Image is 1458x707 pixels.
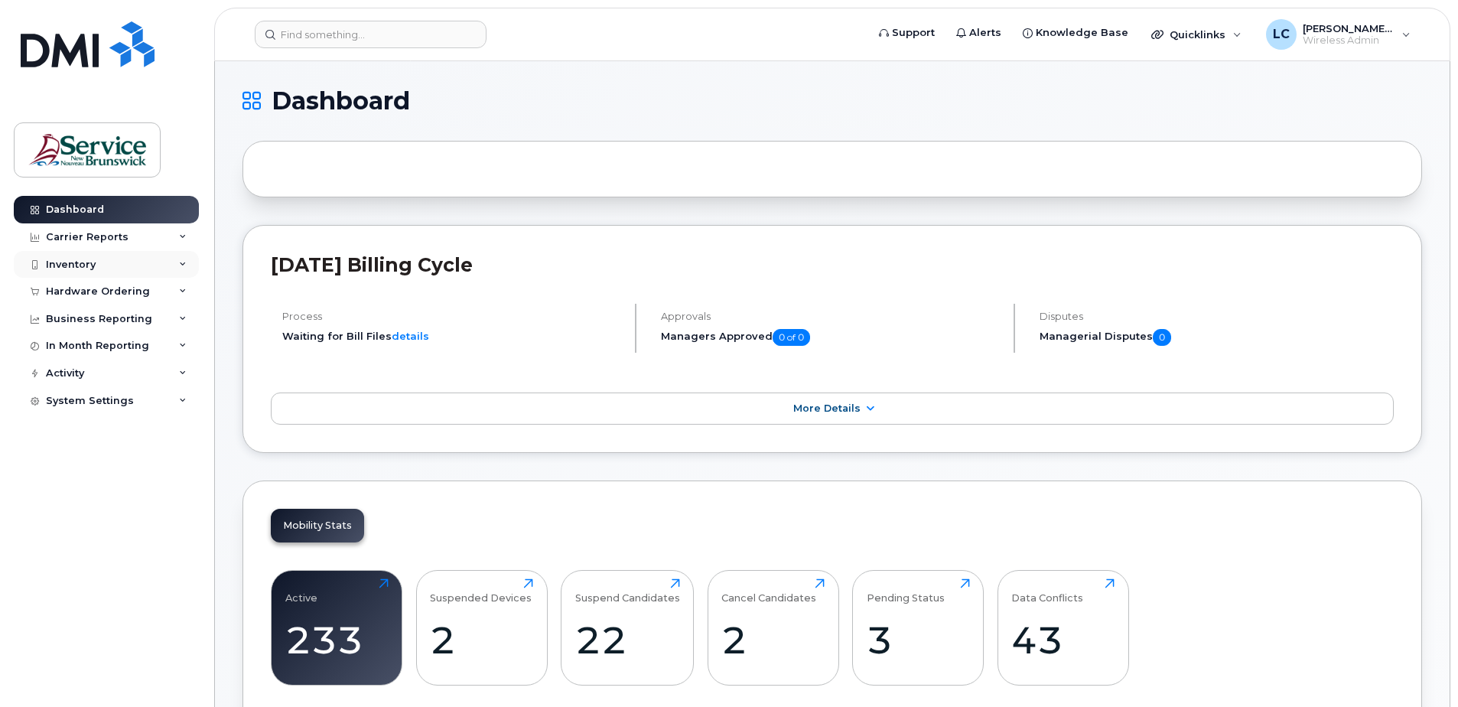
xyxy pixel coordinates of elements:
[1153,329,1171,346] span: 0
[285,617,389,663] div: 233
[1011,578,1083,604] div: Data Conflicts
[271,253,1394,276] h2: [DATE] Billing Cycle
[285,578,317,604] div: Active
[867,578,970,676] a: Pending Status3
[430,578,533,676] a: Suspended Devices2
[721,578,825,676] a: Cancel Candidates2
[721,578,816,604] div: Cancel Candidates
[661,329,1001,346] h5: Managers Approved
[1040,311,1394,322] h4: Disputes
[430,578,532,604] div: Suspended Devices
[430,617,533,663] div: 2
[793,402,861,414] span: More Details
[773,329,810,346] span: 0 of 0
[867,578,945,604] div: Pending Status
[1040,329,1394,346] h5: Managerial Disputes
[575,617,680,663] div: 22
[1011,578,1115,676] a: Data Conflicts43
[282,329,622,344] li: Waiting for Bill Files
[867,617,970,663] div: 3
[575,578,680,676] a: Suspend Candidates22
[661,311,1001,322] h4: Approvals
[575,578,680,604] div: Suspend Candidates
[282,311,622,322] h4: Process
[285,578,389,676] a: Active233
[1011,617,1115,663] div: 43
[272,90,410,112] span: Dashboard
[721,617,825,663] div: 2
[392,330,429,342] a: details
